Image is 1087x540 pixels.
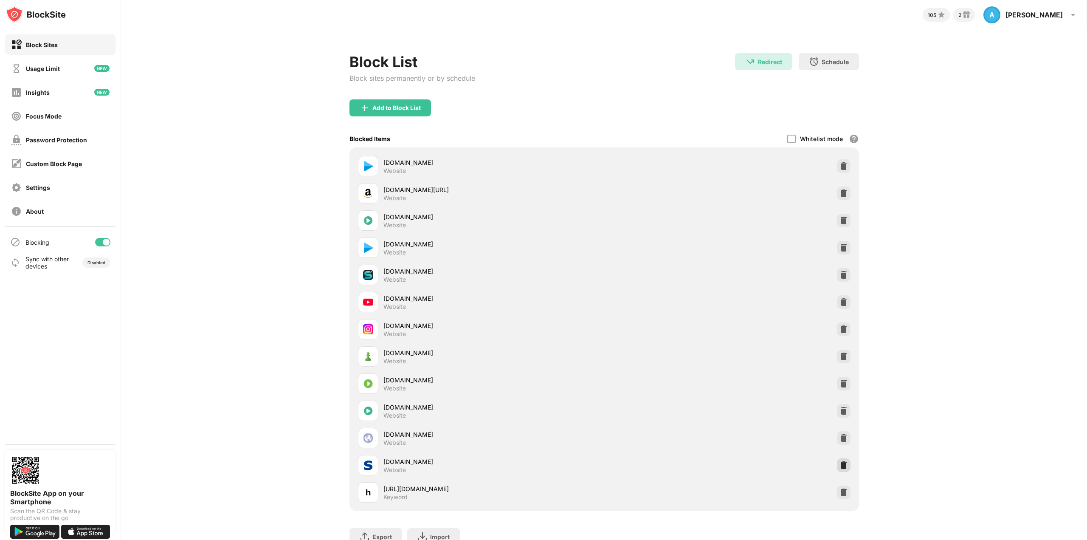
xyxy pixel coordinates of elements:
[363,297,373,307] img: favicons
[383,376,604,385] div: [DOMAIN_NAME]
[372,105,421,111] div: Add to Block List
[961,10,972,20] img: reward-small.svg
[383,240,604,249] div: [DOMAIN_NAME]
[758,58,782,65] div: Redirect
[383,357,406,365] div: Website
[26,160,82,167] div: Custom Block Page
[383,412,406,419] div: Website
[26,41,58,48] div: Block Sites
[958,12,961,18] div: 2
[383,212,604,221] div: [DOMAIN_NAME]
[26,89,50,96] div: Insights
[11,111,22,122] img: focus-off.svg
[383,484,604,493] div: [URL][DOMAIN_NAME]
[983,6,1000,23] div: A
[61,525,110,539] img: download-on-the-app-store.svg
[383,276,406,283] div: Website
[25,255,69,270] div: Sync with other devices
[366,486,371,499] div: h
[11,40,22,50] img: block-on.svg
[800,135,843,142] div: Whitelist mode
[383,403,604,412] div: [DOMAIN_NAME]
[363,460,373,470] img: favicons
[363,161,373,171] img: favicons
[936,10,946,20] img: points-small.svg
[87,260,105,265] div: Disabled
[26,208,44,215] div: About
[349,135,390,142] div: Blocked Items
[11,135,22,145] img: password-protection-off.svg
[383,439,406,447] div: Website
[383,457,604,466] div: [DOMAIN_NAME]
[928,12,936,18] div: 105
[363,379,373,389] img: favicons
[11,206,22,217] img: about-off.svg
[94,65,110,72] img: new-icon.svg
[10,525,59,539] img: get-it-on-google-play.svg
[363,188,373,198] img: favicons
[383,221,406,229] div: Website
[349,74,475,82] div: Block sites permanently or by schedule
[383,330,406,338] div: Website
[11,87,22,98] img: insights-off.svg
[383,194,406,202] div: Website
[10,508,110,521] div: Scan the QR Code & stay productive on the go
[383,249,406,256] div: Website
[11,182,22,193] img: settings-off.svg
[10,455,41,486] img: options-page-qr-code.png
[363,406,373,416] img: favicons
[10,237,20,247] img: blocking-icon.svg
[94,89,110,96] img: new-icon.svg
[383,303,406,311] div: Website
[10,489,110,506] div: BlockSite App on your Smartphone
[383,385,406,392] div: Website
[383,167,406,175] div: Website
[26,65,60,72] div: Usage Limit
[349,53,475,71] div: Block List
[26,184,50,191] div: Settings
[383,185,604,194] div: [DOMAIN_NAME][URL]
[26,136,87,144] div: Password Protection
[6,6,66,23] img: logo-blocksite.svg
[11,63,22,74] img: time-usage-off.svg
[383,158,604,167] div: [DOMAIN_NAME]
[383,348,604,357] div: [DOMAIN_NAME]
[11,158,22,169] img: customize-block-page-off.svg
[25,239,49,246] div: Blocking
[383,493,408,501] div: Keyword
[822,58,849,65] div: Schedule
[363,270,373,280] img: favicons
[363,215,373,226] img: favicons
[383,466,406,474] div: Website
[1005,11,1063,19] div: [PERSON_NAME]
[10,257,20,268] img: sync-icon.svg
[383,294,604,303] div: [DOMAIN_NAME]
[363,351,373,362] img: favicons
[383,321,604,330] div: [DOMAIN_NAME]
[26,113,62,120] div: Focus Mode
[363,243,373,253] img: favicons
[363,433,373,443] img: favicons
[383,430,604,439] div: [DOMAIN_NAME]
[383,267,604,276] div: [DOMAIN_NAME]
[363,324,373,334] img: favicons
